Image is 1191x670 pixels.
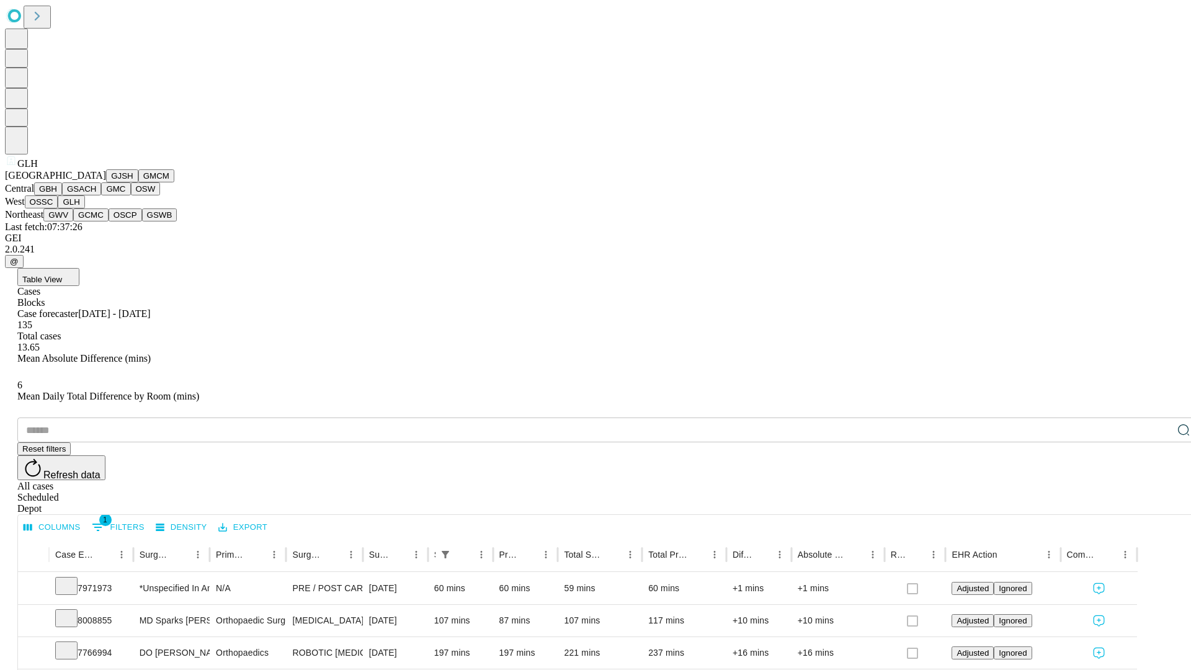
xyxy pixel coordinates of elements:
[999,616,1027,625] span: Ignored
[952,646,994,659] button: Adjusted
[215,518,270,537] button: Export
[55,550,94,560] div: Case Epic Id
[89,517,148,537] button: Show filters
[55,573,127,604] div: 7971973
[564,637,636,669] div: 221 mins
[140,605,203,636] div: MD Sparks [PERSON_NAME] Md
[408,546,425,563] button: Menu
[999,546,1016,563] button: Sort
[17,268,79,286] button: Table View
[520,546,537,563] button: Sort
[5,183,34,194] span: Central
[564,550,603,560] div: Total Scheduled Duration
[5,209,43,220] span: Northeast
[73,208,109,221] button: GCMC
[153,518,210,537] button: Density
[17,331,61,341] span: Total cases
[292,637,356,669] div: ROBOTIC [MEDICAL_DATA] TOTAL HIP
[455,546,473,563] button: Sort
[140,637,203,669] div: DO [PERSON_NAME] [PERSON_NAME]
[96,546,113,563] button: Sort
[24,610,43,632] button: Expand
[1099,546,1117,563] button: Sort
[34,182,62,195] button: GBH
[952,550,997,560] div: EHR Action
[216,637,280,669] div: Orthopaedics
[648,573,720,604] div: 60 mins
[43,208,73,221] button: GWV
[434,605,487,636] div: 107 mins
[25,195,58,208] button: OSSC
[1117,546,1134,563] button: Menu
[499,605,552,636] div: 87 mins
[5,196,25,207] span: West
[434,637,487,669] div: 197 mins
[499,573,552,604] div: 60 mins
[733,550,752,560] div: Difference
[733,637,785,669] div: +16 mins
[5,255,24,268] button: @
[5,221,83,232] span: Last fetch: 07:37:26
[78,308,150,319] span: [DATE] - [DATE]
[369,637,422,669] div: [DATE]
[999,648,1027,658] span: Ignored
[437,546,454,563] button: Show filters
[292,573,356,604] div: PRE / POST CARE
[994,646,1032,659] button: Ignored
[473,546,490,563] button: Menu
[925,546,942,563] button: Menu
[994,582,1032,595] button: Ignored
[142,208,177,221] button: GSWB
[369,573,422,604] div: [DATE]
[5,170,106,181] span: [GEOGRAPHIC_DATA]
[109,208,142,221] button: OSCP
[957,616,989,625] span: Adjusted
[564,573,636,604] div: 59 mins
[537,546,555,563] button: Menu
[952,582,994,595] button: Adjusted
[216,605,280,636] div: Orthopaedic Surgery
[648,637,720,669] div: 237 mins
[5,233,1186,244] div: GEI
[62,182,101,195] button: GSACH
[43,470,100,480] span: Refresh data
[864,546,881,563] button: Menu
[499,550,519,560] div: Predicted In Room Duration
[140,550,171,560] div: Surgeon Name
[17,308,78,319] span: Case forecaster
[733,605,785,636] div: +10 mins
[390,546,408,563] button: Sort
[798,637,878,669] div: +16 mins
[999,584,1027,593] span: Ignored
[434,573,487,604] div: 60 mins
[20,518,84,537] button: Select columns
[564,605,636,636] div: 107 mins
[140,573,203,604] div: *Unspecified In And Out Surgery Glh
[22,275,62,284] span: Table View
[994,614,1032,627] button: Ignored
[891,550,907,560] div: Resolved in EHR
[216,573,280,604] div: N/A
[99,514,112,526] span: 1
[101,182,130,195] button: GMC
[437,546,454,563] div: 1 active filter
[957,648,989,658] span: Adjusted
[325,546,342,563] button: Sort
[106,169,138,182] button: GJSH
[55,605,127,636] div: 8008855
[798,605,878,636] div: +10 mins
[216,550,247,560] div: Primary Service
[17,391,199,401] span: Mean Daily Total Difference by Room (mins)
[754,546,771,563] button: Sort
[17,319,32,330] span: 135
[113,546,130,563] button: Menu
[17,353,151,364] span: Mean Absolute Difference (mins)
[5,244,1186,255] div: 2.0.241
[189,546,207,563] button: Menu
[1040,546,1058,563] button: Menu
[952,614,994,627] button: Adjusted
[706,546,723,563] button: Menu
[648,550,687,560] div: Total Predicted Duration
[248,546,265,563] button: Sort
[55,637,127,669] div: 7766994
